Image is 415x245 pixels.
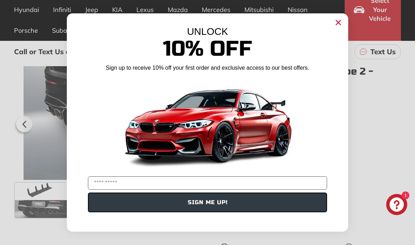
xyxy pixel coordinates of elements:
button: SIGN ME UP! [88,193,327,212]
button: Close dialog [333,17,344,28]
span: Sign up to receive 10% off your first order and exclusive access to our best offers. [106,65,309,71]
span: 10% Off [163,36,252,62]
img: Banner showing BMW 4 Series Body kit [120,75,295,174]
inbox-online-store-chat: Shopify online store chat [384,194,409,217]
span: UNLOCK [187,26,228,37]
input: YOUR EMAIL [88,176,327,190]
